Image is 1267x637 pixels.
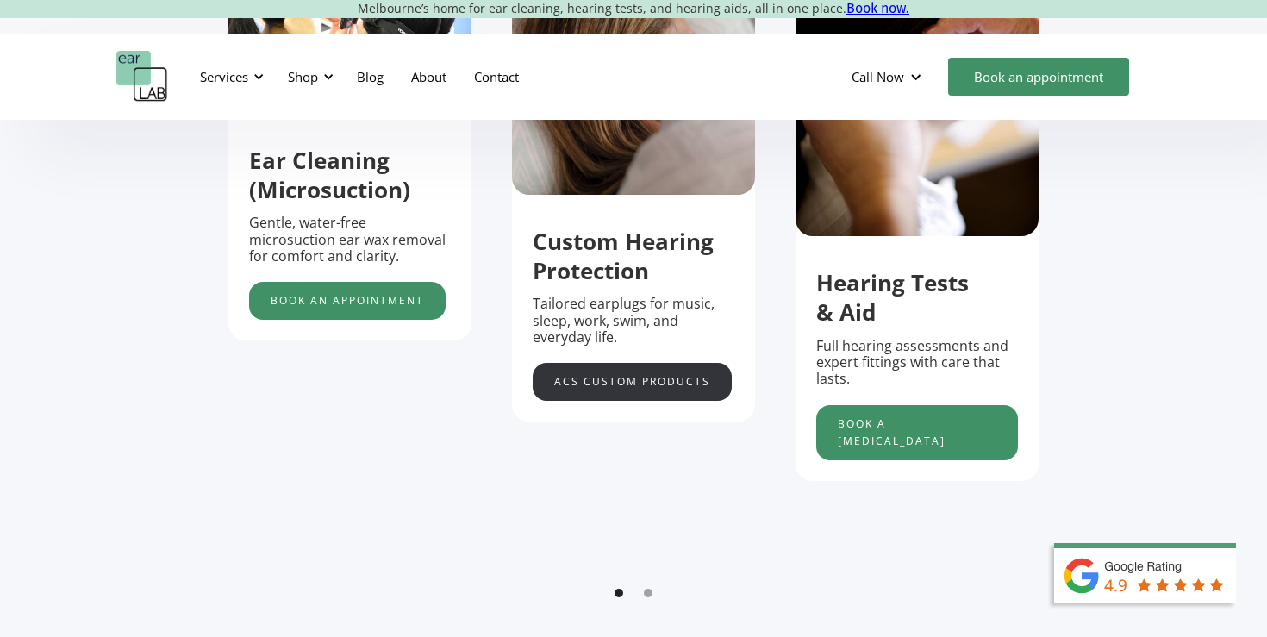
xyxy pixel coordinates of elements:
[838,51,939,103] div: Call Now
[249,282,446,320] a: Book an appointment
[852,68,904,85] div: Call Now
[343,52,397,102] a: Blog
[816,338,1018,388] p: Full hearing assessments and expert fittings with care that lasts.
[460,52,533,102] a: Contact
[816,405,1018,460] a: Book a [MEDICAL_DATA]
[116,51,168,103] a: home
[533,296,734,346] p: Tailored earplugs for music, sleep, work, swim, and everyday life.
[533,363,732,401] a: acs custom products
[200,68,248,85] div: Services
[249,215,451,265] p: Gentle, water-free microsuction ear wax removal for comfort and clarity.
[948,58,1129,96] a: Book an appointment
[397,52,460,102] a: About
[816,267,969,328] strong: Hearing Tests & Aid
[644,589,652,597] div: Show slide 2 of 2
[533,226,714,286] strong: Custom Hearing Protection
[190,51,269,103] div: Services
[249,145,410,205] strong: Ear Cleaning (Microsuction)
[615,589,623,597] div: Show slide 1 of 2
[278,51,339,103] div: Shop
[288,68,318,85] div: Shop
